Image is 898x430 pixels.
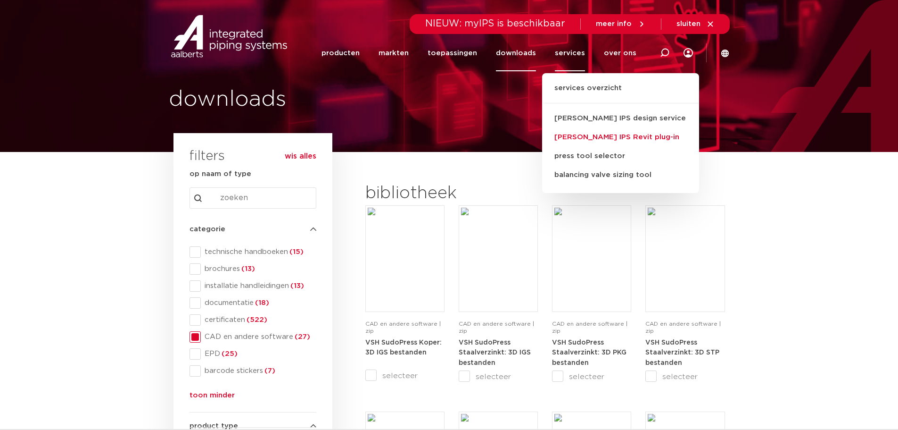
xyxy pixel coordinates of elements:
[201,247,316,257] span: technische handboeken
[542,109,699,128] a: [PERSON_NAME] IPS design service
[240,265,255,272] span: (13)
[293,333,310,340] span: (27)
[542,83,699,103] a: services overzicht
[676,20,715,28] a: sluiten
[596,20,632,27] span: meer info
[189,314,316,326] div: certificaten(522)
[459,339,531,366] a: VSH SudoPress Staalverzinkt: 3D IGS bestanden
[425,19,565,28] span: NIEUW: myIPS is beschikbaar
[365,182,533,205] h2: bibliotheek
[189,348,316,360] div: EPD(25)
[263,367,275,374] span: (7)
[676,20,700,27] span: sluiten
[201,366,316,376] span: barcode stickers
[596,20,646,28] a: meer info
[201,264,316,274] span: brochures
[285,152,316,161] button: wis alles
[368,208,442,310] img: Download-Placeholder-1.png
[189,390,235,405] button: toon minder
[321,35,636,71] nav: Menu
[542,166,699,185] a: balancing valve sizing tool
[254,299,269,306] span: (18)
[379,35,409,71] a: markten
[604,35,636,71] a: over ons
[201,349,316,359] span: EPD
[201,281,316,291] span: installatie handleidingen
[365,370,445,381] label: selecteer
[169,84,445,115] h1: downloads
[245,316,267,323] span: (522)
[289,282,304,289] span: (13)
[648,208,722,310] img: Download-Placeholder-1.png
[554,208,629,310] img: Download-Placeholder-1.png
[189,145,225,168] h3: filters
[201,332,316,342] span: CAD en andere software
[288,248,304,255] span: (15)
[365,339,442,356] a: VSH SudoPress Koper: 3D IGS bestanden
[189,224,316,235] h4: categorie
[542,147,699,166] a: press tool selector
[461,208,536,310] img: Download-Placeholder-1.png
[189,170,251,177] strong: op naam of type
[555,35,585,71] a: services
[428,35,477,71] a: toepassingen
[321,35,360,71] a: producten
[189,263,316,275] div: brochures(13)
[552,371,631,382] label: selecteer
[552,321,627,334] span: CAD en andere software | zip
[201,298,316,308] span: documentatie
[645,321,721,334] span: CAD en andere software | zip
[189,331,316,343] div: CAD en andere software(27)
[496,35,536,71] a: downloads
[459,321,534,334] span: CAD en andere software | zip
[189,297,316,309] div: documentatie(18)
[189,280,316,292] div: installatie handleidingen(13)
[542,128,699,147] a: [PERSON_NAME] IPS Revit plug-in
[201,315,316,325] span: certificaten
[645,339,719,366] a: VSH SudoPress Staalverzinkt: 3D STP bestanden
[552,339,626,366] a: VSH SudoPress Staalverzinkt: 3D PKG bestanden
[220,350,238,357] span: (25)
[189,246,316,258] div: technische handboeken(15)
[365,321,441,334] span: CAD en andere software | zip
[189,365,316,377] div: barcode stickers(7)
[459,371,538,382] label: selecteer
[645,371,725,382] label: selecteer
